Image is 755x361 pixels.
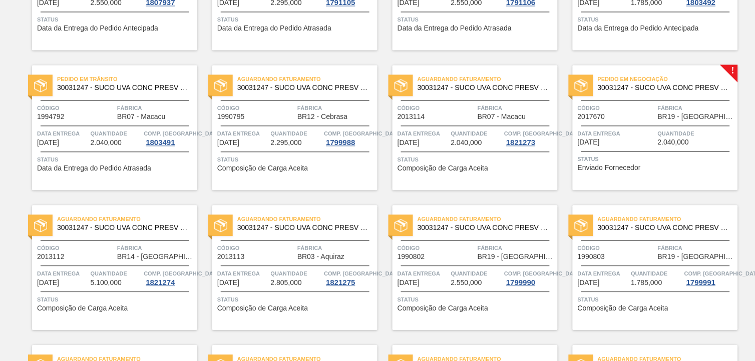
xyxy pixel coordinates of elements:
[217,139,239,146] span: 01/09/2025
[37,304,128,312] span: Composição de Carga Aceita
[578,164,641,171] span: Enviado Fornecedor
[34,219,47,232] img: status
[578,268,629,278] span: Data entrega
[324,128,402,138] span: Comp. Carga
[37,279,59,286] span: 11/09/2025
[504,268,555,286] a: Comp. [GEOGRAPHIC_DATA]1799990
[478,103,555,113] span: Fábrica
[37,139,59,146] span: 29/08/2025
[17,205,197,330] a: statusAguardando Faturamento30031247 - SUCO UVA CONC PRESV 255KGCódigo2013112FábricaBR14 - [GEOGR...
[217,164,308,172] span: Composição de Carga Aceita
[117,253,195,260] span: BR14 - Curitibana
[575,79,588,92] img: status
[214,79,227,92] img: status
[451,268,502,278] span: Quantidade
[37,103,115,113] span: Código
[217,253,245,260] span: 2013113
[57,224,189,231] span: 30031247 - SUCO UVA CONC PRESV 255KG
[217,128,268,138] span: Data entrega
[558,205,738,330] a: statusAguardando Faturamento30031247 - SUCO UVA CONC PRESV 255KGCódigo1990803FábricaBR19 - [GEOGR...
[398,103,475,113] span: Código
[217,113,245,120] span: 1990795
[91,268,142,278] span: Quantidade
[324,268,375,286] a: Comp. [GEOGRAPHIC_DATA]1821275
[578,103,655,113] span: Código
[575,219,588,232] img: status
[37,243,115,253] span: Código
[478,113,526,120] span: BR07 - Macacu
[578,304,668,312] span: Composição de Carga Aceita
[91,128,142,138] span: Quantidade
[418,224,550,231] span: 30031247 - SUCO UVA CONC PRESV 255KG
[144,138,177,146] div: 1803491
[451,279,482,286] span: 2.550,000
[117,113,165,120] span: BR07 - Macacu
[478,243,555,253] span: Fábrica
[37,164,151,172] span: Data da Entrega do Pedido Atrasada
[395,79,408,92] img: status
[658,103,735,113] span: Fábrica
[37,294,195,304] span: Status
[658,253,735,260] span: BR19 - Nova Rio
[57,74,197,84] span: Pedido em Trânsito
[578,138,600,146] span: 05/09/2025
[398,304,488,312] span: Composição de Carga Aceita
[297,253,344,260] span: BR03 - Aquiraz
[658,138,689,146] span: 2.040,000
[197,65,378,190] a: statusAguardando Faturamento30031247 - SUCO UVA CONC PRESV 255KGCódigo1990795FábricaBR12 - Cebras...
[37,128,88,138] span: Data entrega
[144,278,177,286] div: 1821274
[658,128,735,138] span: Quantidade
[684,268,735,286] a: Comp. [GEOGRAPHIC_DATA]1799991
[117,243,195,253] span: Fábrica
[631,268,682,278] span: Quantidade
[37,253,65,260] span: 2013112
[271,268,322,278] span: Quantidade
[144,268,195,286] a: Comp. [GEOGRAPHIC_DATA]1821274
[398,113,425,120] span: 2013114
[57,214,197,224] span: Aguardando Faturamento
[398,279,420,286] span: 12/09/2025
[418,84,550,91] span: 30031247 - SUCO UVA CONC PRESV 255KG
[658,243,735,253] span: Fábrica
[418,74,558,84] span: Aguardando Faturamento
[418,214,558,224] span: Aguardando Faturamento
[237,214,378,224] span: Aguardando Faturamento
[578,113,605,120] span: 2017670
[598,74,738,84] span: Pedido em Negociação
[217,103,295,113] span: Código
[271,128,322,138] span: Quantidade
[324,128,375,146] a: Comp. [GEOGRAPHIC_DATA]1799988
[217,154,375,164] span: Status
[504,268,582,278] span: Comp. Carga
[324,278,357,286] div: 1821275
[578,253,605,260] span: 1990803
[631,279,662,286] span: 1.785,000
[504,128,582,138] span: Comp. Carga
[271,139,302,146] span: 2.295,000
[37,24,158,32] span: Data da Entrega do Pedido Antecipada
[117,103,195,113] span: Fábrica
[37,154,195,164] span: Status
[144,268,221,278] span: Comp. Carga
[297,243,375,253] span: Fábrica
[324,138,357,146] div: 1799988
[217,294,375,304] span: Status
[398,253,425,260] span: 1990802
[217,279,239,286] span: 12/09/2025
[504,138,537,146] div: 1821273
[578,294,735,304] span: Status
[57,84,189,91] span: 30031247 - SUCO UVA CONC PRESV 255KG
[398,164,488,172] span: Composição de Carga Aceita
[598,224,730,231] span: 30031247 - SUCO UVA CONC PRESV 255KG
[451,139,482,146] span: 2.040,000
[17,65,197,190] a: statusPedido em Trânsito30031247 - SUCO UVA CONC PRESV 255KGCódigo1994792FábricaBR07 - MacacuData...
[144,128,195,146] a: Comp. [GEOGRAPHIC_DATA]1803491
[297,103,375,113] span: Fábrica
[378,65,558,190] a: statusAguardando Faturamento30031247 - SUCO UVA CONC PRESV 255KGCódigo2013114FábricaBR07 - Macacu...
[578,24,699,32] span: Data da Entrega do Pedido Antecipada
[451,128,502,138] span: Quantidade
[91,139,122,146] span: 2.040,000
[144,128,221,138] span: Comp. Carga
[504,128,555,146] a: Comp. [GEOGRAPHIC_DATA]1821273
